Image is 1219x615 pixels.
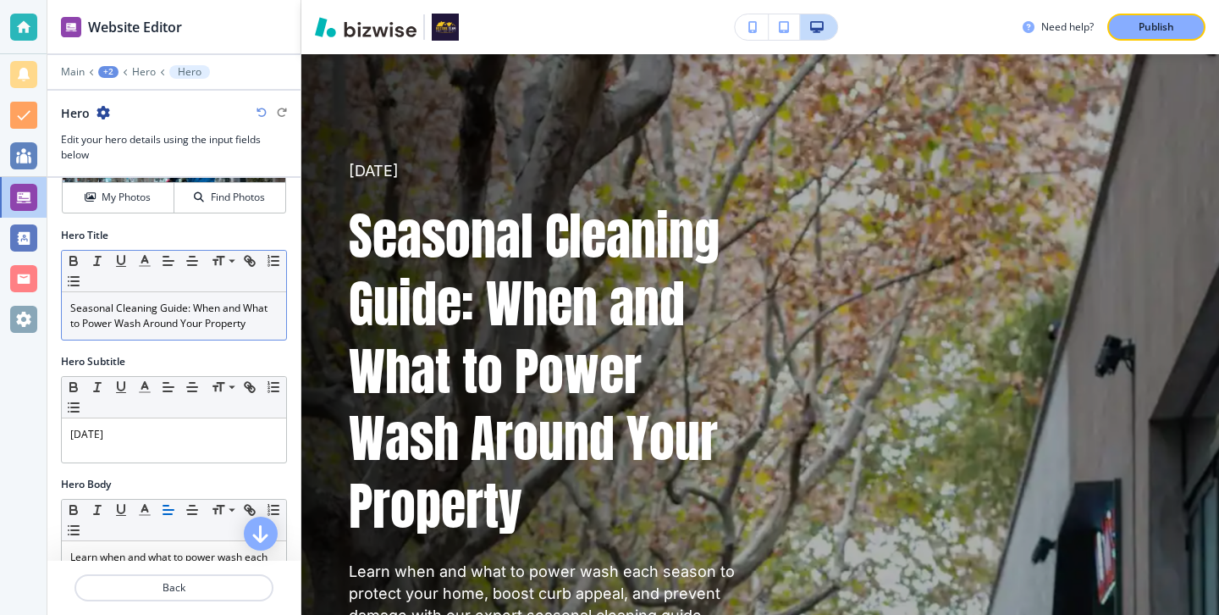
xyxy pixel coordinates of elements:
button: Main [61,66,85,78]
h2: Hero Body [61,477,111,492]
h3: Need help? [1041,19,1094,35]
button: My Photos [63,183,174,213]
p: Back [76,580,272,596]
h4: Find Photos [211,190,265,205]
p: Publish [1139,19,1174,35]
p: Learn when and what to power wash each season to protect your home, boost curb appeal, and preven... [70,550,278,611]
button: +2 [98,66,119,78]
p: [DATE] [70,427,278,442]
h2: Hero Subtitle [61,354,125,369]
h2: Hero [61,104,90,122]
p: [DATE] [349,160,740,182]
h2: Hero Title [61,228,108,243]
p: Seasonal Cleaning Guide: When and What to Power Wash Around Your Property [70,301,278,331]
img: editor icon [61,17,81,37]
h3: Edit your hero details using the input fields below [61,132,287,163]
img: Your Logo [432,14,459,41]
p: Hero [178,66,201,78]
h2: Website Editor [88,17,182,37]
button: Hero [169,65,210,79]
img: Bizwise Logo [315,17,416,37]
h4: My Photos [102,190,151,205]
button: Hero [132,66,156,78]
button: Find Photos [174,183,285,213]
p: Seasonal Cleaning Guide: When and What to Power Wash Around Your Property [349,202,740,540]
button: Publish [1107,14,1205,41]
button: Back [74,574,273,601]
